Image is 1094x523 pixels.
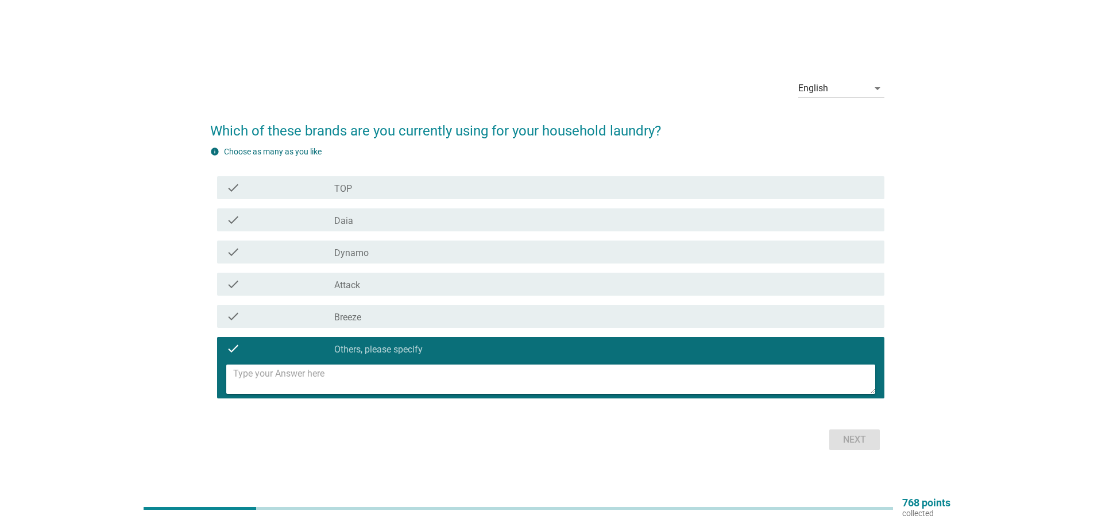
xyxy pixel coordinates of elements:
p: 768 points [902,498,950,508]
i: check [226,213,240,227]
h2: Which of these brands are you currently using for your household laundry? [210,109,884,141]
label: Others, please specify [334,344,423,355]
label: TOP [334,183,352,195]
p: collected [902,508,950,518]
label: Dynamo [334,247,369,259]
i: arrow_drop_down [871,82,884,95]
i: info [210,147,219,156]
i: check [226,277,240,291]
div: English [798,83,828,94]
label: Attack [334,280,360,291]
i: check [226,309,240,323]
i: check [226,181,240,195]
i: check [226,342,240,355]
label: Choose as many as you like [224,147,322,156]
label: Daia [334,215,353,227]
i: check [226,245,240,259]
label: Breeze [334,312,361,323]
